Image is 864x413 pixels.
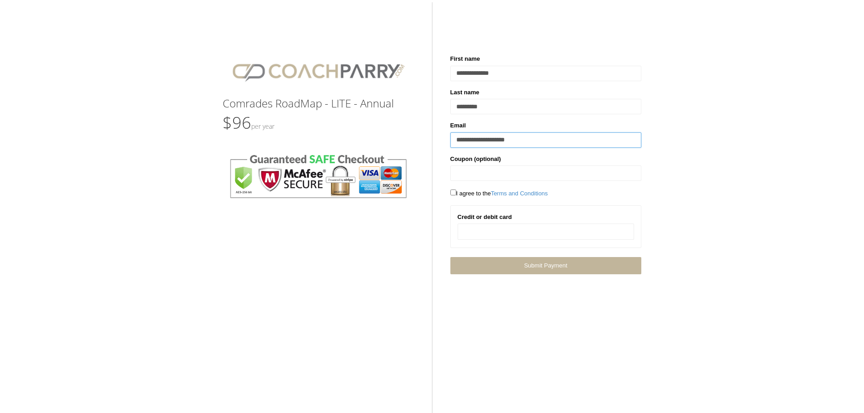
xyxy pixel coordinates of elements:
[251,122,274,131] small: Per Year
[223,112,274,134] span: $96
[524,262,567,269] span: Submit Payment
[458,213,512,222] label: Credit or debit card
[491,190,548,197] a: Terms and Conditions
[450,121,466,130] label: Email
[450,155,501,164] label: Coupon (optional)
[450,54,480,63] label: First name
[450,88,479,97] label: Last name
[464,228,628,236] iframe: Secure card payment input frame
[450,190,548,197] span: I agree to the
[223,97,414,109] h3: Comrades RoadMap - LITE - Annual
[450,257,641,274] a: Submit Payment
[223,54,414,88] img: CPlogo.png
